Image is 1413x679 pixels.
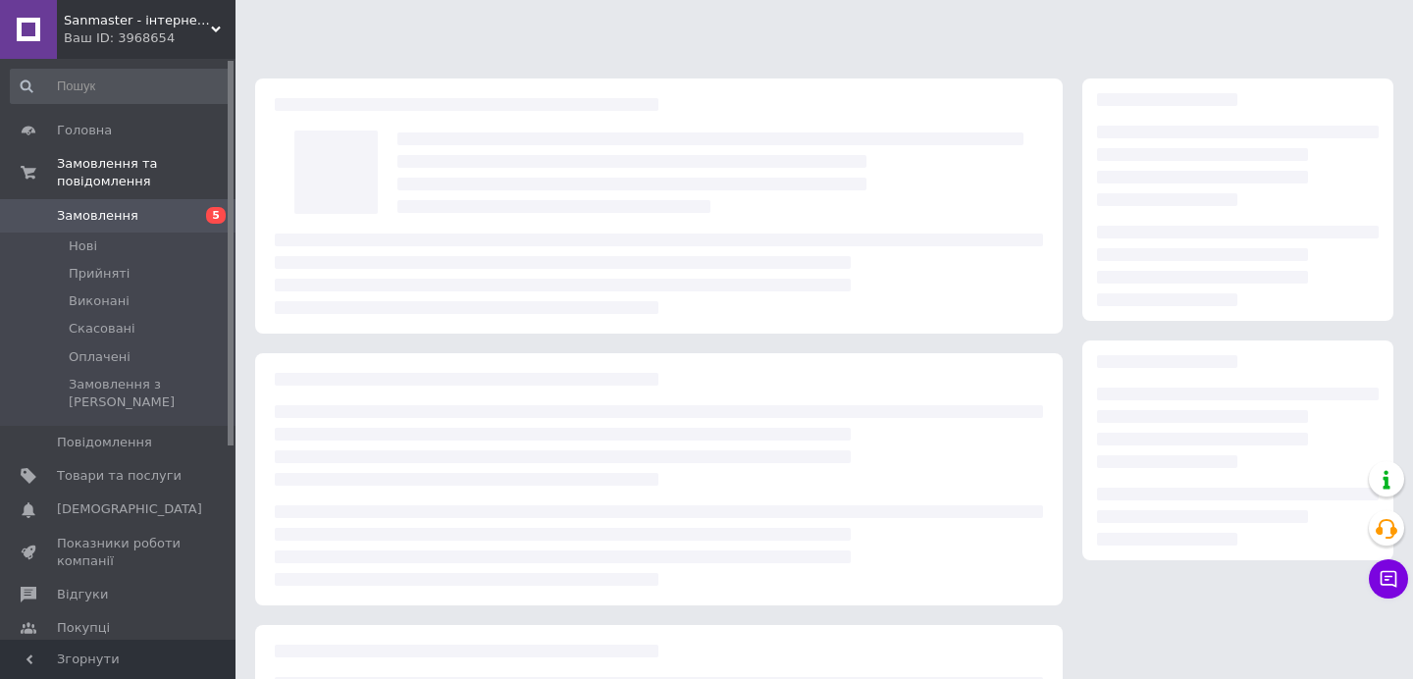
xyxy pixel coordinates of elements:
[64,29,235,47] div: Ваш ID: 3968654
[69,292,130,310] span: Виконані
[1369,559,1408,599] button: Чат з покупцем
[57,500,202,518] span: [DEMOGRAPHIC_DATA]
[57,586,108,603] span: Відгуки
[57,207,138,225] span: Замовлення
[64,12,211,29] span: Sanmaster - інтернет-магазин сантехніки
[69,320,135,338] span: Скасовані
[57,122,112,139] span: Головна
[57,434,152,451] span: Повідомлення
[57,535,182,570] span: Показники роботи компанії
[69,265,130,283] span: Прийняті
[10,69,232,104] input: Пошук
[57,155,235,190] span: Замовлення та повідомлення
[57,467,182,485] span: Товари та послуги
[69,237,97,255] span: Нові
[206,207,226,224] span: 5
[69,376,230,411] span: Замовлення з [PERSON_NAME]
[69,348,131,366] span: Оплачені
[57,619,110,637] span: Покупці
